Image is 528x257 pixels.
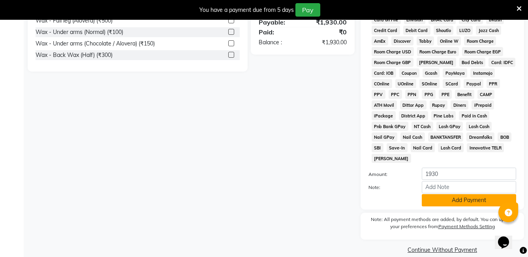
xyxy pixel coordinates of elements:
[443,68,467,77] span: PayMaya
[372,143,383,152] span: SBI
[372,132,397,142] span: Nail GPay
[372,90,385,99] span: PPV
[419,79,440,88] span: SOnline
[363,184,416,191] label: Note:
[422,90,436,99] span: PPG
[295,3,320,17] button: Pay
[437,36,461,45] span: Online W
[464,36,496,45] span: Room Charge
[451,100,468,110] span: Diners
[303,17,353,27] div: ₹1,930.00
[372,26,400,35] span: Credit Card
[368,216,516,233] label: Note: All payment methods are added, by default. You can update your preferences from
[436,122,463,131] span: Lash GPay
[399,111,428,120] span: District App
[472,100,494,110] span: iPrepaid
[470,68,495,77] span: Instamojo
[438,143,464,152] span: Lash Card
[431,111,456,120] span: Pine Labs
[422,181,516,193] input: Add Note
[467,143,504,152] span: Innovative TELR
[459,58,486,67] span: Bad Debts
[36,51,113,59] div: Wax - Back Wax (Half) (₹300)
[459,111,489,120] span: Paid in Cash
[303,38,353,47] div: ₹1,930.00
[391,36,413,45] span: Discover
[405,90,419,99] span: PPN
[438,223,495,230] label: Payment Methods Setting
[400,132,425,142] span: Nail Cash
[36,40,155,48] div: Wax - Under arms (Chocolate / Alovera) (₹150)
[253,38,303,47] div: Balance :
[400,100,427,110] span: Dittor App
[363,171,416,178] label: Amount:
[36,28,123,36] div: Wax - Under arms (Normal) (₹100)
[476,26,501,35] span: Jazz Cash
[387,143,408,152] span: Save-In
[462,47,504,56] span: Room Charge EGP
[372,154,411,163] span: [PERSON_NAME]
[372,79,392,88] span: COnline
[443,79,460,88] span: SCard
[466,132,494,142] span: Dreamfolks
[372,36,388,45] span: AmEx
[411,143,435,152] span: Nail Card
[372,68,396,77] span: Card: IOB
[455,90,474,99] span: Benefit
[439,90,452,99] span: PPE
[399,68,419,77] span: Coupon
[430,100,448,110] span: Rupay
[417,36,434,45] span: Tabby
[464,79,483,88] span: Paypal
[457,26,473,35] span: LUZO
[303,27,353,37] div: ₹0
[477,90,495,99] span: CAMP
[372,122,408,131] span: Pnb Bank GPay
[372,111,396,120] span: iPackage
[487,79,500,88] span: PPR
[372,47,414,56] span: Room Charge USD
[489,58,515,67] span: Card: IDFC
[422,194,516,206] button: Add Payment
[466,122,492,131] span: Lash Cash
[498,132,511,142] span: BOB
[417,58,456,67] span: [PERSON_NAME]
[412,122,433,131] span: NT Cash
[423,68,440,77] span: Gcash
[199,6,294,14] div: You have a payment due from 5 days
[403,26,430,35] span: Debit Card
[395,79,416,88] span: UOnline
[372,100,397,110] span: ATH Movil
[36,17,113,25] div: Wax - Full leg (Alovera) (₹500)
[389,90,402,99] span: PPC
[428,132,464,142] span: BANKTANSFER
[372,58,413,67] span: Room Charge GBP
[362,246,522,254] a: Continue Without Payment
[253,17,303,27] div: Payable:
[253,27,303,37] div: Paid:
[417,47,459,56] span: Room Charge Euro
[422,168,516,180] input: Amount
[434,26,454,35] span: Shoutlo
[495,225,520,249] iframe: chat widget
